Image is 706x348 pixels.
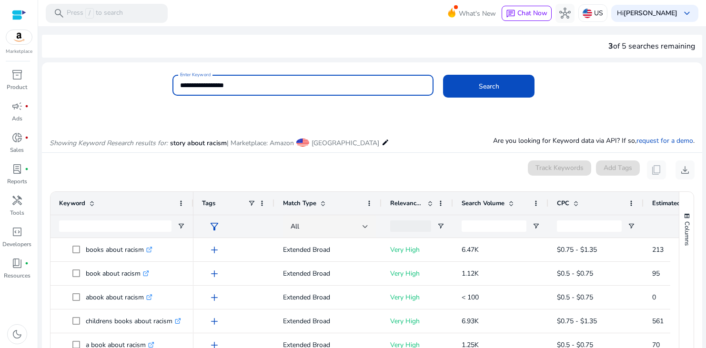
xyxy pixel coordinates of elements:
[11,226,23,238] span: code_blocks
[85,8,94,19] span: /
[209,221,220,232] span: filter_alt
[382,137,389,148] mat-icon: edit
[7,83,27,91] p: Product
[202,199,215,208] span: Tags
[177,222,185,230] button: Open Filter Menu
[25,104,29,108] span: fiber_manual_record
[462,269,479,278] span: 1.12K
[390,264,444,283] p: Very High
[4,271,30,280] p: Resources
[390,240,444,259] p: Very High
[86,311,181,331] p: childrens books about racism
[6,48,32,55] p: Marketplace
[557,317,597,326] span: $0.75 - $1.35
[11,258,23,269] span: book_4
[11,69,23,80] span: inventory_2
[479,81,499,91] span: Search
[209,316,220,327] span: add
[617,10,677,17] p: Hi
[652,317,664,326] span: 561
[557,269,593,278] span: $0.5 - $0.75
[583,9,592,18] img: us.svg
[170,139,227,148] span: story about racism
[462,199,504,208] span: Search Volume
[557,199,569,208] span: CPC
[462,245,479,254] span: 6.47K
[11,132,23,143] span: donut_small
[559,8,571,19] span: hub
[283,288,373,307] p: Extended Broad
[679,164,691,176] span: download
[636,136,693,145] a: request for a demo
[557,245,597,254] span: $0.75 - $1.35
[10,146,24,154] p: Sales
[390,311,444,331] p: Very High
[283,240,373,259] p: Extended Broad
[390,288,444,307] p: Very High
[681,8,693,19] span: keyboard_arrow_down
[676,160,695,179] button: download
[283,311,373,331] p: Extended Broad
[209,292,220,303] span: add
[50,139,168,148] i: Showing Keyword Research results for:
[2,240,31,249] p: Developers
[683,221,691,246] span: Columns
[517,9,547,18] span: Chat Now
[624,9,677,18] b: [PERSON_NAME]
[652,293,656,302] span: 0
[25,261,29,265] span: fiber_manual_record
[227,139,294,148] span: | Marketplace: Amazon
[11,163,23,175] span: lab_profile
[67,8,123,19] p: Press to search
[291,222,299,231] span: All
[25,167,29,171] span: fiber_manual_record
[608,41,613,51] span: 3
[493,136,695,146] p: Are you looking for Keyword data via API? If so, .
[11,195,23,206] span: handyman
[12,114,22,123] p: Ads
[283,199,316,208] span: Match Type
[652,269,660,278] span: 95
[25,136,29,139] span: fiber_manual_record
[53,8,65,19] span: search
[312,139,379,148] span: [GEOGRAPHIC_DATA]
[86,240,152,259] p: books about racism
[443,75,535,98] button: Search
[7,177,27,186] p: Reports
[59,199,85,208] span: Keyword
[506,9,515,19] span: chat
[557,220,622,232] input: CPC Filter Input
[59,220,171,232] input: Keyword Filter Input
[627,222,635,230] button: Open Filter Menu
[6,30,32,44] img: amazon.svg
[11,100,23,112] span: campaign
[209,268,220,279] span: add
[86,264,149,283] p: book about racism
[555,4,575,23] button: hub
[11,328,23,340] span: dark_mode
[652,245,664,254] span: 213
[86,288,152,307] p: abook about racism
[10,209,24,217] p: Tools
[608,40,695,52] div: of 5 searches remaining
[390,199,424,208] span: Relevance Score
[462,293,479,302] span: < 100
[437,222,444,230] button: Open Filter Menu
[209,244,220,256] span: add
[180,71,211,78] mat-label: Enter Keyword
[594,5,603,21] p: US
[283,264,373,283] p: Extended Broad
[502,6,552,21] button: chatChat Now
[462,220,526,232] input: Search Volume Filter Input
[532,222,540,230] button: Open Filter Menu
[557,293,593,302] span: $0.5 - $0.75
[459,5,496,22] span: What's New
[462,317,479,326] span: 6.93K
